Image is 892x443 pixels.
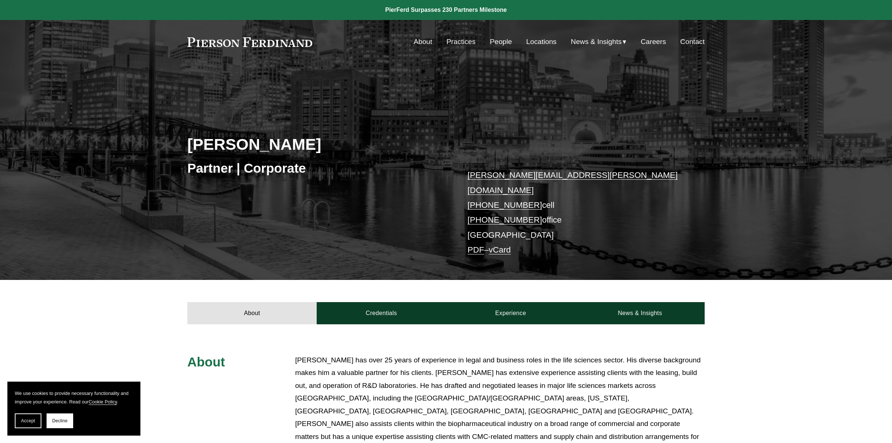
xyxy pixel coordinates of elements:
[467,170,678,195] a: [PERSON_NAME][EMAIL_ADDRESS][PERSON_NAME][DOMAIN_NAME]
[489,245,511,254] a: vCard
[575,302,705,324] a: News & Insights
[47,413,73,428] button: Decline
[52,418,68,423] span: Decline
[15,413,41,428] button: Accept
[187,302,317,324] a: About
[467,245,484,254] a: PDF
[467,200,542,210] a: [PHONE_NUMBER]
[467,215,542,224] a: [PHONE_NUMBER]
[317,302,446,324] a: Credentials
[490,35,512,49] a: People
[7,382,140,436] section: Cookie banner
[446,302,575,324] a: Experience
[187,355,225,369] span: About
[467,168,683,257] p: cell office [GEOGRAPHIC_DATA] –
[187,135,446,154] h2: [PERSON_NAME]
[89,399,117,405] a: Cookie Policy
[21,418,35,423] span: Accept
[413,35,432,49] a: About
[187,160,446,176] h3: Partner | Corporate
[680,35,705,49] a: Contact
[571,35,622,48] span: News & Insights
[446,35,476,49] a: Practices
[526,35,556,49] a: Locations
[571,35,627,49] a: folder dropdown
[15,389,133,406] p: We use cookies to provide necessary functionality and improve your experience. Read our .
[641,35,666,49] a: Careers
